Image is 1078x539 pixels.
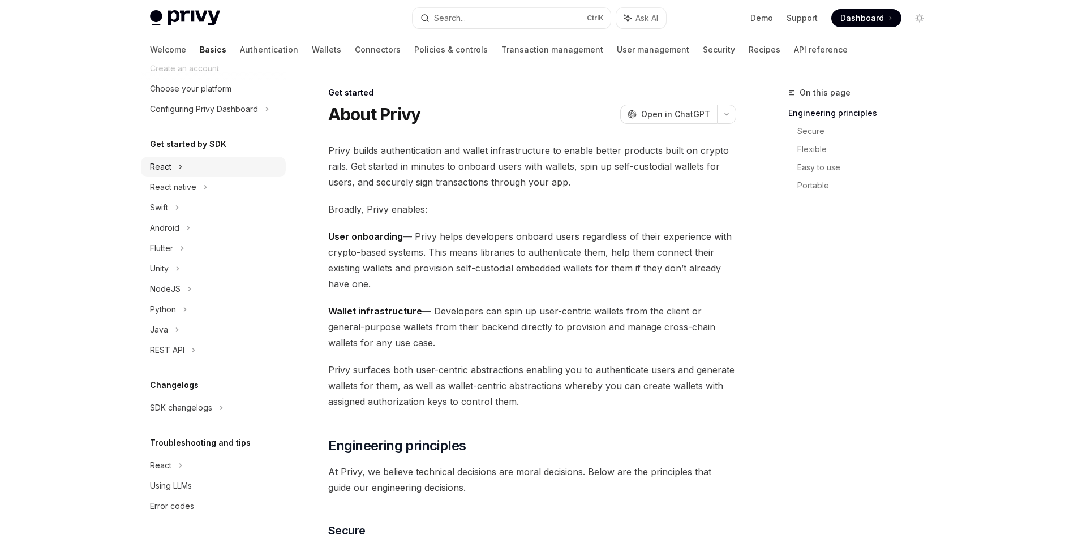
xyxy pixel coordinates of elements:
[328,104,421,124] h1: About Privy
[150,378,199,392] h5: Changelogs
[150,221,179,235] div: Android
[616,8,666,28] button: Ask AI
[312,36,341,63] a: Wallets
[501,36,603,63] a: Transaction management
[150,201,168,214] div: Swift
[150,102,258,116] div: Configuring Privy Dashboard
[328,437,466,455] span: Engineering principles
[328,464,736,495] span: At Privy, we believe technical decisions are moral decisions. Below are the principles that guide...
[413,8,611,28] button: Search...CtrlK
[641,109,710,120] span: Open in ChatGPT
[328,303,736,351] span: — Developers can spin up user-centric wallets from the client or general-purpose wallets from the...
[617,36,689,63] a: User management
[150,303,176,316] div: Python
[797,176,938,195] a: Portable
[150,82,231,96] div: Choose your platform
[355,36,401,63] a: Connectors
[635,12,658,24] span: Ask AI
[141,476,286,496] a: Using LLMs
[150,137,226,151] h5: Get started by SDK
[150,282,181,296] div: NodeJS
[787,12,818,24] a: Support
[150,180,196,194] div: React native
[788,104,938,122] a: Engineering principles
[150,242,173,255] div: Flutter
[141,496,286,516] a: Error codes
[328,143,736,190] span: Privy builds authentication and wallet infrastructure to enable better products built on crypto r...
[150,479,192,493] div: Using LLMs
[150,36,186,63] a: Welcome
[831,9,901,27] a: Dashboard
[328,305,422,317] strong: Wallet infrastructure
[797,158,938,176] a: Easy to use
[150,459,171,472] div: React
[797,140,938,158] a: Flexible
[150,401,212,415] div: SDK changelogs
[150,323,168,337] div: Java
[240,36,298,63] a: Authentication
[150,10,220,26] img: light logo
[620,105,717,124] button: Open in ChatGPT
[150,262,169,275] div: Unity
[414,36,488,63] a: Policies & controls
[200,36,226,63] a: Basics
[910,9,929,27] button: Toggle dark mode
[141,79,286,99] a: Choose your platform
[328,523,366,538] span: Secure
[328,87,736,98] div: Get started
[794,36,848,63] a: API reference
[750,12,773,24] a: Demo
[800,86,851,100] span: On this page
[328,231,403,242] strong: User onboarding
[840,12,884,24] span: Dashboard
[328,362,736,409] span: Privy surfaces both user-centric abstractions enabling you to authenticate users and generate wal...
[749,36,780,63] a: Recipes
[587,14,604,23] span: Ctrl K
[703,36,735,63] a: Security
[150,343,184,357] div: REST API
[328,201,736,217] span: Broadly, Privy enables:
[150,499,194,513] div: Error codes
[434,11,466,25] div: Search...
[150,436,251,450] h5: Troubleshooting and tips
[150,160,171,174] div: React
[328,228,736,292] span: — Privy helps developers onboard users regardless of their experience with crypto-based systems. ...
[797,122,938,140] a: Secure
